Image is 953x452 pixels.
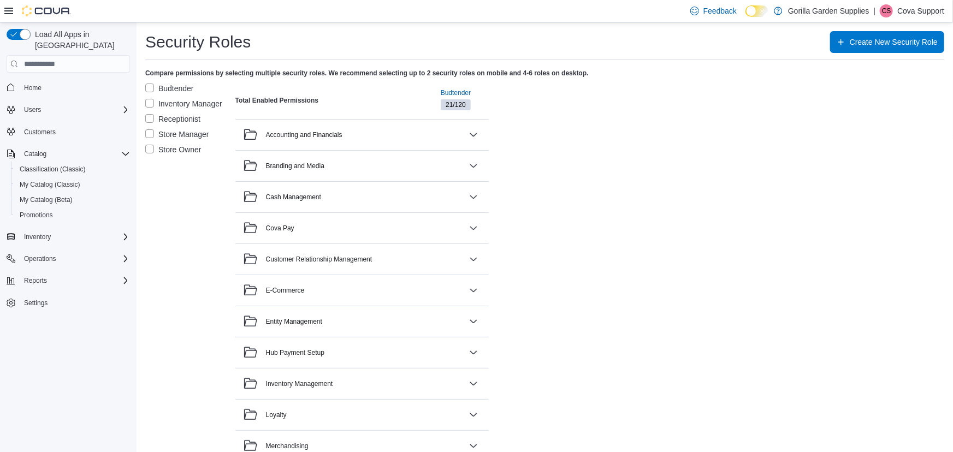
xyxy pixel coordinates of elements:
button: Inventory Management [467,377,480,390]
span: Create New Security Role [850,37,938,47]
span: Load All Apps in [GEOGRAPHIC_DATA] [31,29,130,51]
span: Users [20,103,130,116]
button: Operations [20,252,61,265]
div: Hub Payment Setup [266,348,324,357]
a: Home [20,81,46,94]
a: Customers [20,126,60,139]
span: Promotions [20,211,53,219]
button: Users [2,102,134,117]
div: Cash Management [266,193,321,201]
span: Reports [20,274,130,287]
span: Home [24,84,42,92]
span: My Catalog (Classic) [20,180,80,189]
span: Feedback [703,5,737,16]
button: Loyalty [467,408,480,421]
span: Catalog [20,147,130,160]
button: E-Commerce [244,284,465,297]
label: Store Owner [145,143,202,156]
span: Reports [24,276,47,285]
a: Settings [20,296,52,310]
button: Inventory Management [244,377,465,390]
span: My Catalog (Beta) [15,193,130,206]
h1: Security Roles [145,31,251,53]
div: Loyalty [266,411,287,419]
div: Customer Relationship Management [266,255,372,264]
button: Budtender [436,86,475,99]
button: Customers [2,124,134,140]
nav: Complex example [7,75,130,339]
a: Promotions [15,209,57,222]
span: 21/120 [441,99,471,110]
button: Accounting and Financials [467,128,480,141]
span: Home [20,80,130,94]
button: Cash Management [244,191,465,204]
span: 21 / 120 [446,100,466,110]
button: Promotions [11,207,134,223]
button: Home [2,79,134,95]
button: Inventory [20,230,55,243]
span: Classification (Classic) [20,165,86,174]
h4: Total Enabled Permissions [235,96,318,105]
a: My Catalog (Beta) [15,193,77,206]
p: Gorilla Garden Supplies [788,4,869,17]
span: Budtender [441,88,471,97]
button: Branding and Media [244,159,465,173]
span: Settings [20,296,130,310]
button: Catalog [2,146,134,162]
label: Budtender [145,82,194,95]
button: Inventory [2,229,134,245]
button: My Catalog (Beta) [11,192,134,207]
label: Inventory Manager [145,97,222,110]
button: Entity Management [467,315,480,328]
span: Operations [24,254,56,263]
div: Entity Management [266,317,322,326]
p: | [874,4,876,17]
a: Classification (Classic) [15,163,90,176]
button: Reports [20,274,51,287]
button: E-Commerce [467,284,480,297]
div: Cova Support [880,4,893,17]
div: Accounting and Financials [266,130,342,139]
span: CS [882,4,891,17]
a: My Catalog (Classic) [15,178,85,191]
button: Settings [2,295,134,311]
span: Catalog [24,150,46,158]
div: Cova Pay [266,224,294,233]
button: Hub Payment Setup [244,346,465,359]
span: My Catalog (Beta) [20,195,73,204]
button: Accounting and Financials [244,128,465,141]
button: Customer Relationship Management [244,253,465,266]
span: Customers [20,125,130,139]
button: Classification (Classic) [11,162,134,177]
h4: Compare permissions by selecting multiple security roles. We recommend selecting up to 2 security... [145,69,944,78]
span: Settings [24,299,48,307]
button: Operations [2,251,134,266]
button: Create New Security Role [830,31,944,53]
div: Inventory Management [266,379,333,388]
button: Branding and Media [467,159,480,173]
button: Customer Relationship Management [467,253,480,266]
label: Receptionist [145,112,200,126]
button: Reports [2,273,134,288]
button: Entity Management [244,315,465,328]
img: Cova [22,5,71,16]
button: Cash Management [467,191,480,204]
span: Promotions [15,209,130,222]
span: Users [24,105,41,114]
label: Store Manager [145,128,209,141]
span: Inventory [24,233,51,241]
span: Operations [20,252,130,265]
span: Customers [24,128,56,136]
div: Merchandising [266,442,309,450]
span: Classification (Classic) [15,163,130,176]
span: My Catalog (Classic) [15,178,130,191]
input: Dark Mode [745,5,768,17]
button: Cova Pay [467,222,480,235]
button: Cova Pay [244,222,465,235]
div: E-Commerce [266,286,305,295]
button: Loyalty [244,408,465,421]
span: Inventory [20,230,130,243]
button: Catalog [20,147,51,160]
button: Users [20,103,45,116]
